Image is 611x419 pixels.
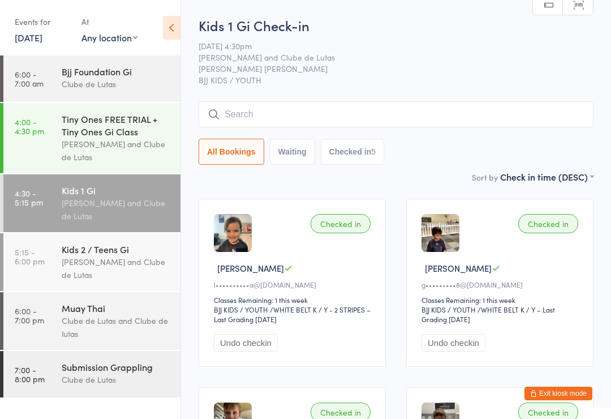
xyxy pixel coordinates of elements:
[62,138,171,164] div: [PERSON_NAME] and Clube de Lutas
[15,31,42,44] a: [DATE]
[62,196,171,223] div: [PERSON_NAME] and Clube de Lutas
[214,305,268,314] div: BJJ KIDS / YOUTH
[3,233,180,291] a: 5:15 -6:00 pmKids 2 / Teens Gi[PERSON_NAME] and Clube de Lutas
[15,70,44,88] time: 6:00 - 7:00 am
[270,139,315,165] button: Waiting
[62,314,171,340] div: Clube de Lutas and Clube de lutas
[81,31,137,44] div: Any location
[199,63,576,74] span: [PERSON_NAME] [PERSON_NAME]
[214,280,374,289] div: l••••••••••a@[DOMAIN_NAME]
[425,262,492,274] span: [PERSON_NAME]
[15,189,43,207] time: 4:30 - 5:15 pm
[371,147,376,156] div: 5
[62,65,171,78] div: Bjj Foundation Gi
[500,170,593,183] div: Check in time (DESC)
[524,387,592,400] button: Exit kiosk mode
[15,306,44,324] time: 6:00 - 7:00 pm
[421,280,582,289] div: g•••••••••8@[DOMAIN_NAME]
[62,113,171,138] div: Tiny Ones FREE TRIAL + Tiny Ones Gi Class
[421,214,459,252] img: image1745476135.png
[62,361,171,373] div: Submission Grappling
[421,295,582,305] div: Classes Remaining: 1 this week
[199,40,576,52] span: [DATE] 4:30pm
[199,74,593,85] span: BJJ KIDS / YOUTH
[62,243,171,255] div: Kids 2 / Teens Gi
[3,103,180,173] a: 4:00 -4:30 pmTiny Ones FREE TRIAL + Tiny Ones Gi Class[PERSON_NAME] and Clube de Lutas
[214,334,278,352] button: Undo checkin
[81,12,137,31] div: At
[214,295,374,305] div: Classes Remaining: 1 this week
[518,214,578,233] div: Checked in
[199,101,593,127] input: Search
[199,52,576,63] span: [PERSON_NAME] and Clube de Lutas
[199,16,593,35] h2: Kids 1 Gi Check-in
[321,139,385,165] button: Checked in5
[199,139,264,165] button: All Bookings
[3,292,180,350] a: 6:00 -7:00 pmMuay ThaiClube de Lutas and Clube de lutas
[15,247,45,266] time: 5:15 - 6:00 pm
[62,78,171,91] div: Clube de Lutas
[421,334,485,352] button: Undo checkin
[421,305,476,314] div: BJJ KIDS / YOUTH
[15,365,45,383] time: 7:00 - 8:00 pm
[15,12,70,31] div: Events for
[217,262,284,274] span: [PERSON_NAME]
[62,184,171,196] div: Kids 1 Gi
[62,373,171,386] div: Clube de Lutas
[15,117,44,135] time: 4:00 - 4:30 pm
[472,172,498,183] label: Sort by
[62,255,171,281] div: [PERSON_NAME] and Clube de Lutas
[3,55,180,102] a: 6:00 -7:00 amBjj Foundation GiClube de Lutas
[3,351,180,397] a: 7:00 -8:00 pmSubmission GrapplingClube de Lutas
[62,302,171,314] div: Muay Thai
[214,305,371,324] span: / WHITE BELT K / Y - 2 STRIPES – Last Grading [DATE]
[3,174,180,232] a: 4:30 -5:15 pmKids 1 Gi[PERSON_NAME] and Clube de Lutas
[311,214,371,233] div: Checked in
[214,214,252,252] img: image1739513450.png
